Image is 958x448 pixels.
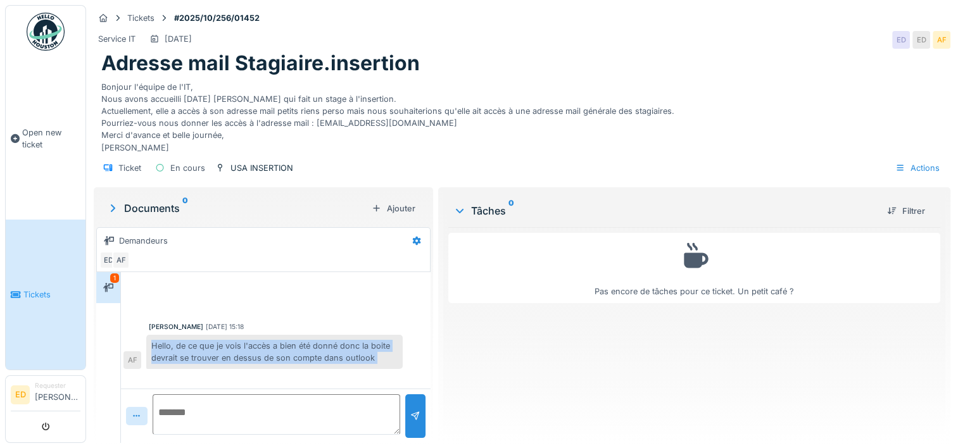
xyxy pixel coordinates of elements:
[99,251,117,269] div: ED
[123,351,141,369] div: AF
[146,335,403,369] div: Hello, de ce que je vois l'accès a bien été donné donc la boite devrait se trouver en dessus de s...
[22,127,80,151] span: Open new ticket
[110,273,119,283] div: 1
[35,381,80,390] div: Requester
[6,220,85,370] a: Tickets
[169,12,265,24] strong: #2025/10/256/01452
[101,51,420,75] h1: Adresse mail Stagiaire.insertion
[101,76,943,154] div: Bonjour l'équipe de l'IT, Nous avons accueilli [DATE] [PERSON_NAME] qui fait un stage à l'inserti...
[127,12,154,24] div: Tickets
[170,162,205,174] div: En cours
[149,322,203,332] div: [PERSON_NAME]
[182,201,188,216] sup: 0
[882,202,930,220] div: Filtrer
[457,239,932,297] div: Pas encore de tâches pour ce ticket. Un petit café ?
[912,31,930,49] div: ED
[119,235,168,247] div: Demandeurs
[11,381,80,411] a: ED Requester[PERSON_NAME]
[508,203,514,218] sup: 0
[11,385,30,404] li: ED
[6,58,85,220] a: Open new ticket
[98,33,136,45] div: Service IT
[230,162,293,174] div: USA INSERTION
[890,159,945,177] div: Actions
[35,381,80,408] li: [PERSON_NAME]
[453,203,877,218] div: Tâches
[118,162,141,174] div: Ticket
[165,33,192,45] div: [DATE]
[892,31,910,49] div: ED
[206,322,244,332] div: [DATE] 15:18
[106,201,367,216] div: Documents
[23,289,80,301] span: Tickets
[367,200,420,217] div: Ajouter
[27,13,65,51] img: Badge_color-CXgf-gQk.svg
[933,31,950,49] div: AF
[112,251,130,269] div: AF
